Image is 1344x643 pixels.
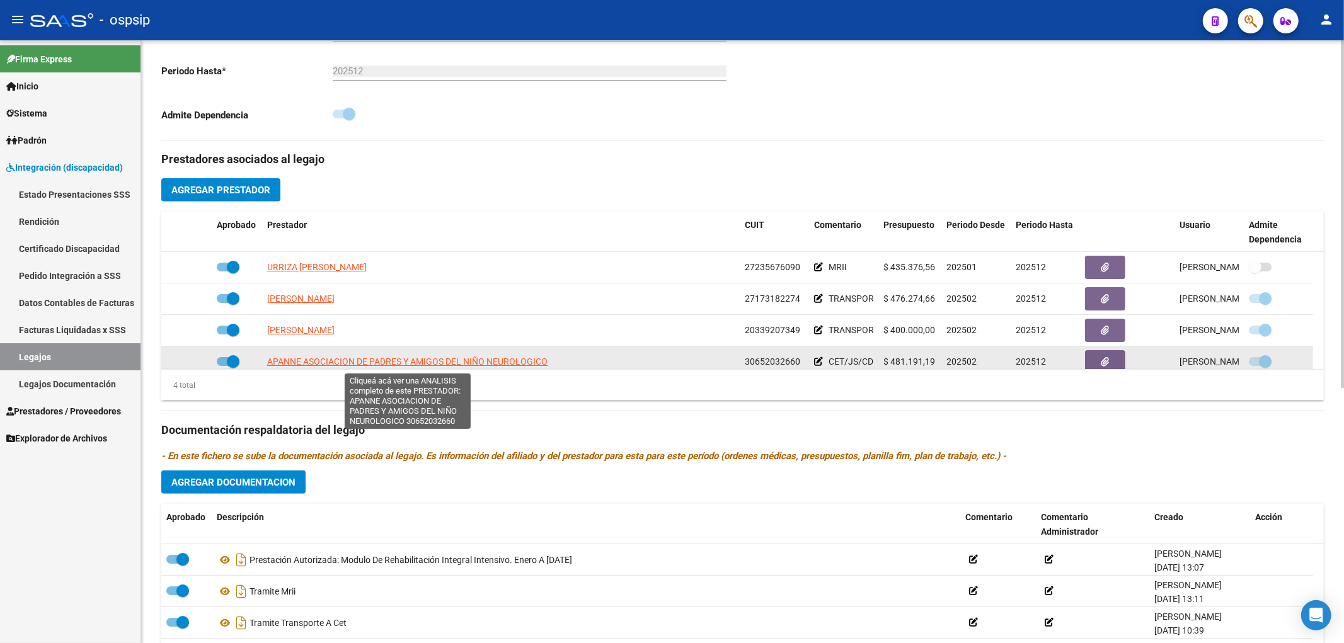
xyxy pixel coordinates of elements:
mat-icon: person [1319,12,1334,27]
span: MRII [829,262,847,272]
h3: Documentación respaldatoria del legajo [161,421,1324,439]
span: 202501 [946,262,977,272]
span: URRIZA [PERSON_NAME] [267,262,367,272]
span: APANNE ASOCIACION DE PADRES Y AMIGOS DEL NIÑO NEUROLOGICO [267,356,548,367]
datatable-header-cell: Admite Dependencia [1244,212,1313,253]
div: Open Intercom Messenger [1301,600,1331,630]
datatable-header-cell: CUIT [740,212,809,253]
span: Explorador de Archivos [6,431,107,445]
span: Comentario Administrador [1041,512,1098,537]
span: Prestadores / Proveedores [6,404,121,418]
span: 202502 [946,293,977,304]
span: Integración (discapacidad) [6,161,123,174]
span: $ 481.191,19 [883,356,935,367]
span: Comentario [814,220,861,230]
span: TRANSPORTE A CET [829,293,909,304]
span: Periodo Desde [946,220,1005,230]
span: [PERSON_NAME] [DATE] [1180,325,1278,335]
span: [PERSON_NAME] [1154,580,1222,590]
i: Descargar documento [233,550,250,570]
p: Periodo Hasta [161,64,333,78]
span: 20339207349 [745,325,800,335]
span: 27235676090 [745,262,800,272]
datatable-header-cell: Periodo Hasta [1011,212,1080,253]
span: 202512 [1016,262,1046,272]
mat-icon: menu [10,12,25,27]
datatable-header-cell: Prestador [262,212,740,253]
p: Admite Dependencia [161,108,333,122]
span: Firma Express [6,52,72,66]
span: 27173182274 [745,293,800,304]
span: $ 435.376,56 [883,262,935,272]
span: 202512 [1016,325,1046,335]
datatable-header-cell: Presupuesto [878,212,941,253]
span: 202512 [1016,356,1046,367]
span: [DATE] 13:07 [1154,562,1204,572]
span: Admite Dependencia [1249,220,1302,244]
span: [PERSON_NAME] [DATE] [1180,293,1278,304]
span: TRANSPORTE A TERAPIAS [829,325,933,335]
span: [PERSON_NAME] [DATE] [1180,356,1278,367]
span: - ospsip [100,6,150,34]
span: [PERSON_NAME] [1154,549,1222,559]
span: Sistema [6,106,47,120]
datatable-header-cell: Comentario Administrador [1036,504,1149,545]
span: [DATE] 10:39 [1154,625,1204,635]
span: 202502 [946,356,977,367]
datatable-header-cell: Aprobado [212,212,262,253]
datatable-header-cell: Comentario [960,504,1036,545]
span: Prestador [267,220,307,230]
div: Tramite Mrii [217,581,955,601]
span: CUIT [745,220,764,230]
datatable-header-cell: Usuario [1175,212,1244,253]
datatable-header-cell: Creado [1149,504,1250,545]
span: [PERSON_NAME] [1154,612,1222,622]
span: [PERSON_NAME] [267,325,335,335]
span: [DATE] 13:11 [1154,594,1204,604]
span: Comentario [965,512,1013,522]
span: Agregar Prestador [171,185,270,196]
span: $ 476.274,66 [883,293,935,304]
span: Descripción [217,512,264,522]
span: 202502 [946,325,977,335]
span: Aprobado [166,512,205,522]
div: Prestación Autorizada: Modulo De Rehabilitación Integral Intensivo. Enero A [DATE] [217,550,955,570]
span: 202512 [1016,293,1046,304]
datatable-header-cell: Aprobado [161,504,212,545]
span: 30652032660 [745,356,800,367]
datatable-header-cell: Periodo Desde [941,212,1011,253]
span: $ 400.000,00 [883,325,935,335]
span: Acción [1255,512,1282,522]
span: Padrón [6,134,47,147]
datatable-header-cell: Acción [1250,504,1313,545]
span: [PERSON_NAME] [267,293,335,304]
span: Aprobado [217,220,256,230]
i: Descargar documento [233,613,250,633]
i: Descargar documento [233,581,250,601]
span: Creado [1154,512,1183,522]
span: [PERSON_NAME] [DATE] [1180,262,1278,272]
span: CET/JS/CD [829,356,873,367]
span: Periodo Hasta [1016,220,1073,230]
div: 4 total [161,378,195,392]
span: Agregar Documentacion [171,477,296,488]
div: Tramite Transporte A Cet [217,613,955,633]
span: Inicio [6,79,38,93]
h3: Prestadores asociados al legajo [161,151,1324,168]
span: Presupuesto [883,220,934,230]
button: Agregar Prestador [161,178,280,202]
button: Agregar Documentacion [161,470,306,494]
i: - En este fichero se sube la documentación asociada al legajo. Es información del afiliado y del ... [161,450,1006,462]
datatable-header-cell: Comentario [809,212,878,253]
datatable-header-cell: Descripción [212,504,960,545]
span: Usuario [1180,220,1210,230]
